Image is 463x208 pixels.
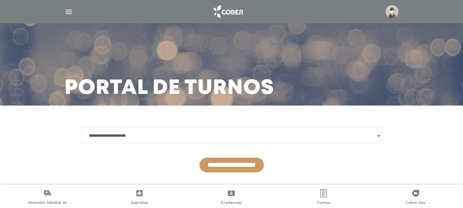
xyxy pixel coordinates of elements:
span: Cober Doc [405,200,426,206]
span: Atención Médica Ya [28,200,67,206]
img: profile-placeholder.svg [386,5,399,18]
span: Turnos [317,200,330,206]
a: Cober Doc [369,189,462,207]
img: Cober_menu-lines-white.svg [64,8,73,16]
span: Guardias [131,200,148,206]
a: Turnos [278,189,370,207]
a: Credencial [185,189,278,207]
h3: Portal de turnos [64,79,274,97]
a: Atención Médica Ya [1,189,94,207]
span: Credencial [221,200,242,206]
img: logo_cober_home-white.png [210,3,246,20]
a: Guardias [94,189,186,207]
